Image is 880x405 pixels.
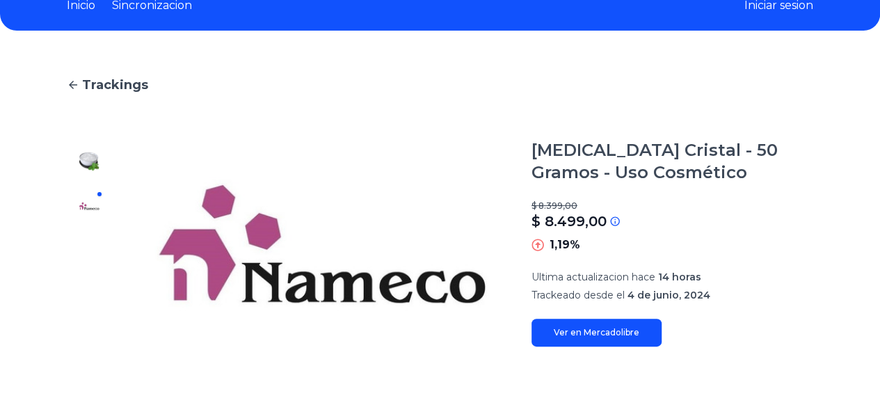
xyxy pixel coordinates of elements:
span: 4 de junio, 2024 [627,289,710,301]
h1: [MEDICAL_DATA] Cristal - 50 Gramos - Uso Cosmético [531,139,813,184]
span: 14 horas [658,271,701,283]
img: Mentol Cristal - 50 Gramos - Uso Cosmético [78,195,100,217]
span: Ultima actualizacion hace [531,271,655,283]
span: Trackings [82,75,148,95]
a: Ver en Mercadolibre [531,319,662,347]
img: Mentol Cristal - 50 Gramos - Uso Cosmético [139,139,504,347]
p: $ 8.399,00 [531,200,813,212]
p: $ 8.499,00 [531,212,607,231]
p: 1,19% [550,237,580,253]
img: Mentol Cristal - 50 Gramos - Uso Cosmético [78,150,100,173]
a: Trackings [67,75,813,95]
span: Trackeado desde el [531,289,625,301]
